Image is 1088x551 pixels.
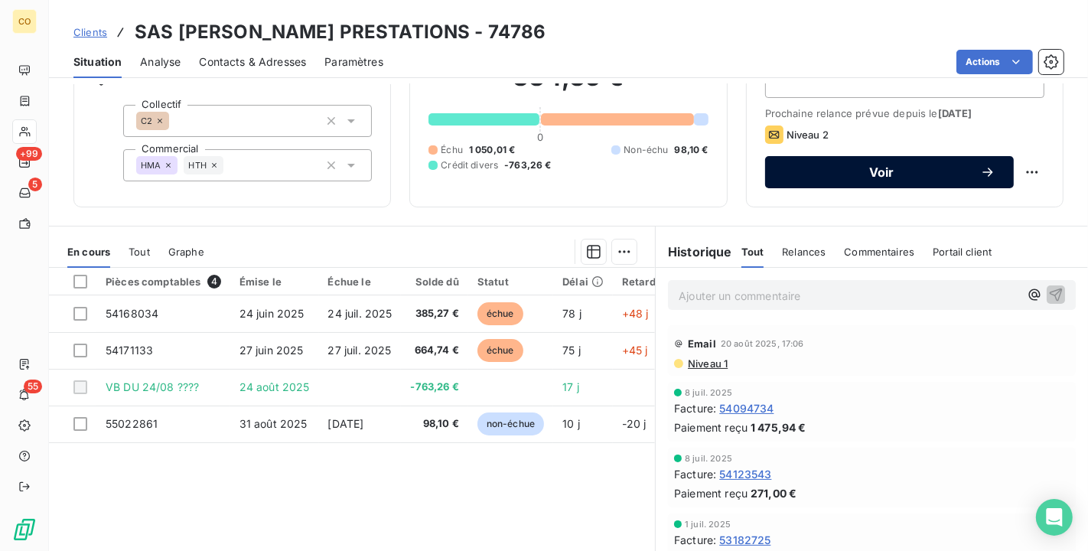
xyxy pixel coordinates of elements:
span: +45 j [622,344,648,357]
span: Voir [783,166,980,178]
span: 1 juil. 2025 [685,520,731,529]
span: 664,74 € [410,343,458,358]
span: -20 j [622,417,647,430]
span: 27 juin 2025 [239,344,304,357]
button: Voir [765,156,1014,188]
span: échue [477,339,523,362]
span: Contacts & Adresses [199,54,306,70]
span: -763,26 € [410,380,458,395]
span: 17 j [562,380,579,393]
span: [DATE] [938,107,972,119]
span: Prochaine relance prévue depuis le [765,107,1044,119]
span: 271,00 € [751,485,796,501]
input: Ajouter une valeur [223,158,236,172]
span: Facture : [674,532,716,548]
span: +48 j [622,307,649,320]
div: Délai [562,275,604,288]
input: Ajouter une valeur [169,114,181,128]
span: Analyse [140,54,181,70]
a: Clients [73,24,107,40]
span: Niveau 1 [686,357,728,370]
span: Crédit divers [441,158,498,172]
span: En cours [67,246,110,258]
div: Émise le [239,275,310,288]
span: HMA [141,161,161,170]
span: 54168034 [106,307,158,320]
span: Commentaires [844,246,914,258]
span: 24 juil. 2025 [328,307,393,320]
span: 1 475,94 € [751,419,806,435]
span: non-échue [477,412,544,435]
span: Relances [782,246,826,258]
span: Clients [73,26,107,38]
span: 8 juil. 2025 [685,388,732,397]
span: 24 juin 2025 [239,307,305,320]
span: échue [477,302,523,325]
span: Paiement reçu [674,485,748,501]
span: -763,26 € [504,158,551,172]
span: 55022861 [106,417,158,430]
span: Tout [741,246,764,258]
div: Pièces comptables [106,275,221,289]
span: 55 [24,380,42,393]
div: CO [12,9,37,34]
button: Actions [956,50,1033,74]
span: 75 j [562,344,581,357]
span: 24 août 2025 [239,380,310,393]
span: Graphe [168,246,204,258]
span: 385,27 € [410,306,458,321]
div: Statut [477,275,544,288]
span: Facture : [674,400,716,416]
span: +99 [16,147,42,161]
span: 4 [207,275,221,289]
span: 5 [28,178,42,191]
span: [DATE] [328,417,364,430]
div: Open Intercom Messenger [1036,499,1073,536]
span: 54094734 [719,400,774,416]
span: 31 août 2025 [239,417,308,430]
span: Paiement reçu [674,419,748,435]
span: 10 j [562,417,580,430]
div: Échue le [328,275,393,288]
span: Non-échu [624,143,668,157]
h3: SAS [PERSON_NAME] PRESTATIONS - 74786 [135,18,546,46]
span: 98,10 € [675,143,709,157]
div: Solde dû [410,275,458,288]
span: 78 j [562,307,581,320]
h2: 384,85 € [428,62,708,108]
span: 54123543 [719,466,771,482]
span: 98,10 € [410,416,458,432]
span: Tout [129,246,150,258]
span: VB DU 24/08 ???? [106,380,199,393]
span: 53182725 [719,532,770,548]
span: 27 juil. 2025 [328,344,392,357]
span: 8 juil. 2025 [685,454,732,463]
span: Niveau 2 [787,129,829,141]
span: 1 050,01 € [469,143,516,157]
img: Logo LeanPay [12,517,37,542]
span: 20 août 2025, 17:06 [721,339,804,348]
span: 54171133 [106,344,153,357]
span: C2 [141,116,152,126]
div: Retard [622,275,671,288]
span: Email [688,337,716,350]
span: Échu [441,143,463,157]
span: Situation [73,54,122,70]
span: Paramètres [324,54,383,70]
span: 0 [537,131,543,143]
span: Portail client [933,246,992,258]
h6: Historique [656,243,732,261]
span: Facture : [674,466,716,482]
span: HTH [188,161,206,170]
